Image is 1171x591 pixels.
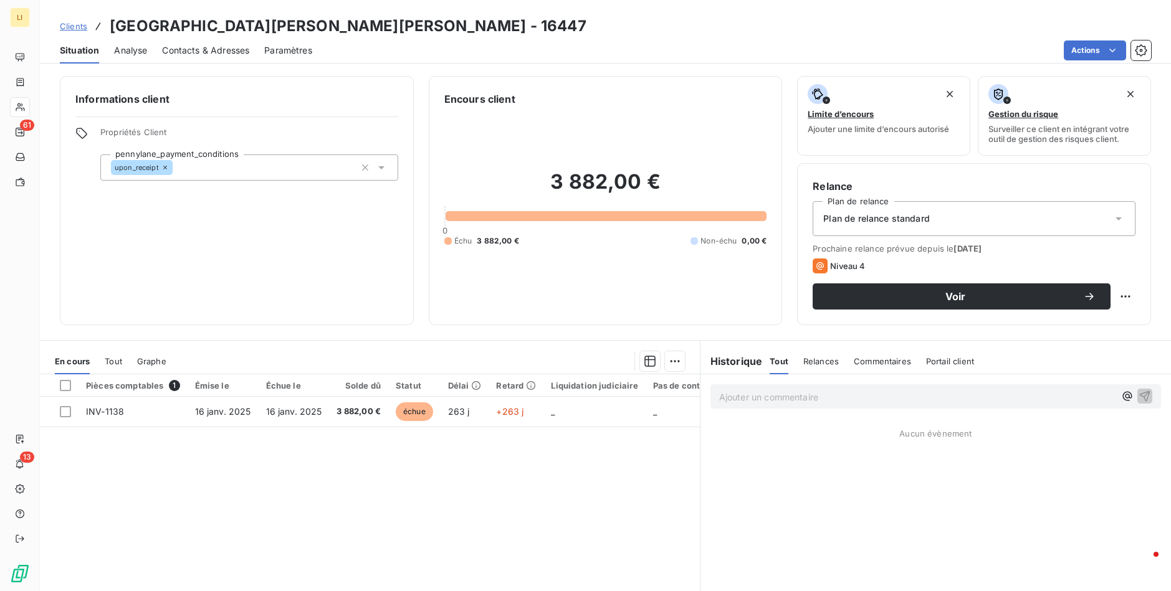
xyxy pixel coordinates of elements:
span: [DATE] [954,243,982,253]
div: LI [10,7,30,27]
span: 61 [20,120,34,131]
button: Voir [813,283,1111,310]
span: Prochaine relance prévue depuis le [813,243,1135,253]
div: Pièces comptables [86,380,180,391]
span: _ [551,406,555,417]
div: Échue le [266,381,322,390]
span: Commentaires [854,356,911,366]
button: Gestion du risqueSurveiller ce client en intégrant votre outil de gestion des risques client. [978,76,1151,156]
span: Graphe [137,356,166,366]
span: upon_receipt [115,164,159,171]
div: Délai [448,381,482,390]
span: Surveiller ce client en intégrant votre outil de gestion des risques client. [988,124,1140,144]
div: Statut [396,381,433,390]
h2: 3 882,00 € [444,169,767,207]
a: Clients [60,20,87,32]
div: Retard [496,381,536,390]
span: Échu [454,235,472,247]
span: Limite d’encours [808,109,874,119]
span: Plan de relance standard [823,212,930,225]
span: Portail client [926,356,974,366]
span: Analyse [114,44,147,57]
span: Voir [828,291,1083,301]
span: 3 882,00 € [337,405,381,418]
h6: Informations client [75,92,398,106]
span: _ [653,406,657,417]
span: Aucun évènement [899,428,972,438]
span: Ajouter une limite d’encours autorisé [808,124,949,134]
span: 16 janv. 2025 [195,406,251,417]
iframe: Intercom live chat [1129,549,1159,579]
span: échue [396,402,433,421]
span: Tout [770,356,788,366]
input: Ajouter une valeur [173,162,183,173]
button: Actions [1064,40,1126,60]
span: Contacts & Adresses [162,44,249,57]
span: 13 [20,452,34,463]
h6: Encours client [444,92,515,106]
span: 0 [442,225,447,235]
span: 263 j [448,406,470,417]
span: 3 882,00 € [477,235,519,247]
div: Liquidation judiciaire [551,381,638,390]
span: Paramètres [264,44,312,57]
span: Niveau 4 [830,261,865,271]
div: Solde dû [337,381,381,390]
div: Émise le [195,381,251,390]
span: Non-échu [700,235,737,247]
span: Propriétés Client [100,127,398,144]
div: Pas de contrat [653,381,712,390]
span: Tout [105,356,122,366]
span: 0,00 € [742,235,767,247]
button: Limite d’encoursAjouter une limite d’encours autorisé [797,76,970,156]
span: En cours [55,356,90,366]
span: +263 j [496,406,523,417]
span: 16 janv. 2025 [266,406,322,417]
h6: Historique [700,354,763,369]
span: Gestion du risque [988,109,1058,119]
span: INV-1138 [86,406,124,417]
h6: Relance [813,179,1135,194]
h3: [GEOGRAPHIC_DATA][PERSON_NAME][PERSON_NAME] - 16447 [110,15,586,37]
span: 1 [169,380,180,391]
img: Logo LeanPay [10,564,30,584]
span: Relances [803,356,839,366]
span: Situation [60,44,99,57]
span: Clients [60,21,87,31]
